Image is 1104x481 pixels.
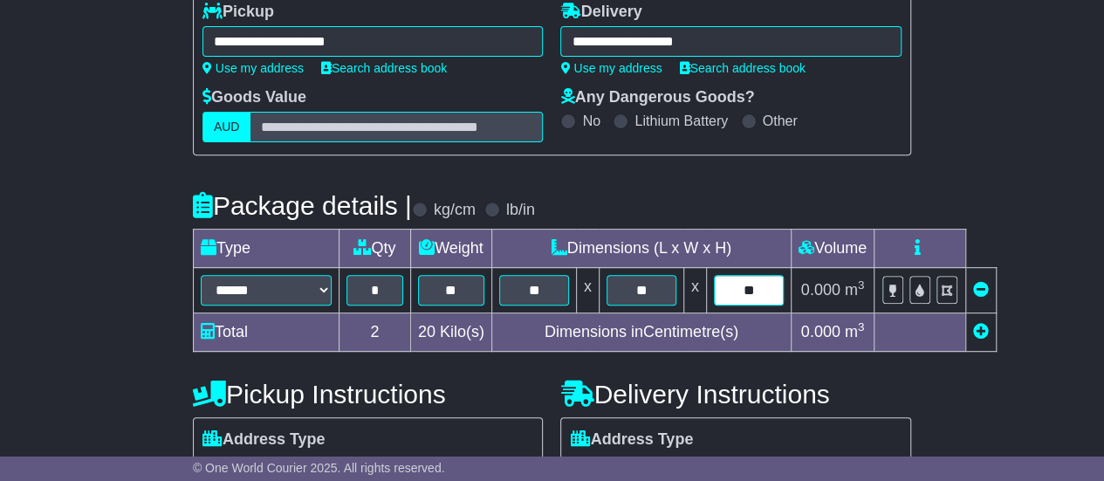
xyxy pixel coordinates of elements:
a: Search address book [321,61,447,75]
td: x [683,268,706,313]
td: Dimensions in Centimetre(s) [491,313,791,352]
span: Commercial [305,454,395,481]
label: Any Dangerous Goods? [560,88,754,107]
td: Qty [339,230,410,268]
span: m [845,323,865,340]
a: Use my address [202,61,304,75]
td: 2 [339,313,410,352]
td: Total [193,313,339,352]
span: © One World Courier 2025. All rights reserved. [193,461,445,475]
label: Delivery [560,3,641,22]
label: Lithium Battery [634,113,728,129]
sup: 3 [858,320,865,333]
h4: Pickup Instructions [193,380,544,409]
label: Goods Value [202,88,306,107]
label: kg/cm [434,201,476,220]
span: Residential [570,454,655,481]
span: 0.000 [801,323,840,340]
td: Type [193,230,339,268]
label: Address Type [202,430,326,450]
a: Remove this item [973,281,989,299]
span: Air & Sea Depot [781,454,899,481]
span: Residential [202,454,287,481]
td: x [576,268,599,313]
span: Commercial [673,454,764,481]
label: lb/in [506,201,535,220]
span: 0.000 [801,281,840,299]
span: m [845,281,865,299]
span: 20 [418,323,435,340]
label: Pickup [202,3,274,22]
a: Add new item [973,323,989,340]
td: Kilo(s) [410,313,491,352]
td: Volume [791,230,874,268]
span: Air & Sea Depot [413,454,531,481]
label: Address Type [570,430,693,450]
h4: Package details | [193,191,412,220]
td: Weight [410,230,491,268]
a: Use my address [560,61,662,75]
label: Other [763,113,798,129]
h4: Delivery Instructions [560,380,911,409]
label: AUD [202,112,251,142]
td: Dimensions (L x W x H) [491,230,791,268]
label: No [582,113,600,129]
a: Search address book [680,61,806,75]
sup: 3 [858,278,865,292]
